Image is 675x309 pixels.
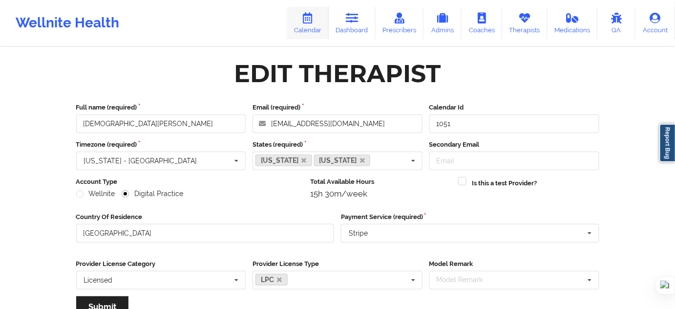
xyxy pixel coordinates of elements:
[253,259,422,269] label: Provider License Type
[429,114,599,133] input: Calendar Id
[253,114,422,133] input: Email address
[429,103,599,112] label: Calendar Id
[659,124,675,162] a: Report Bug
[423,7,462,39] a: Admins
[376,7,424,39] a: Prescribers
[76,212,335,222] label: Country Of Residence
[434,274,497,286] div: Model Remark
[255,274,288,286] a: LPC
[635,7,675,39] a: Account
[329,7,376,39] a: Dashboard
[310,189,451,199] div: 15h 30m/week
[76,190,115,198] label: Wellnite
[429,259,599,269] label: Model Remark
[429,152,599,170] input: Email
[76,259,246,269] label: Provider License Category
[597,7,635,39] a: QA
[84,277,113,284] div: Licensed
[76,114,246,133] input: Full name
[253,103,422,112] label: Email (required)
[310,177,451,187] label: Total Available Hours
[234,58,441,89] div: Edit Therapist
[122,190,183,198] label: Digital Practice
[76,140,246,150] label: Timezone (required)
[76,103,246,112] label: Full name (required)
[462,7,502,39] a: Coaches
[548,7,598,39] a: Medications
[253,140,422,150] label: States (required)
[314,154,371,166] a: [US_STATE]
[349,230,368,237] div: Stripe
[341,212,599,222] label: Payment Service (required)
[76,177,304,187] label: Account Type
[287,7,329,39] a: Calendar
[255,154,312,166] a: [US_STATE]
[472,178,537,188] label: Is this a test Provider?
[429,140,599,150] label: Secondary Email
[502,7,548,39] a: Therapists
[84,157,197,164] div: [US_STATE] - [GEOGRAPHIC_DATA]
